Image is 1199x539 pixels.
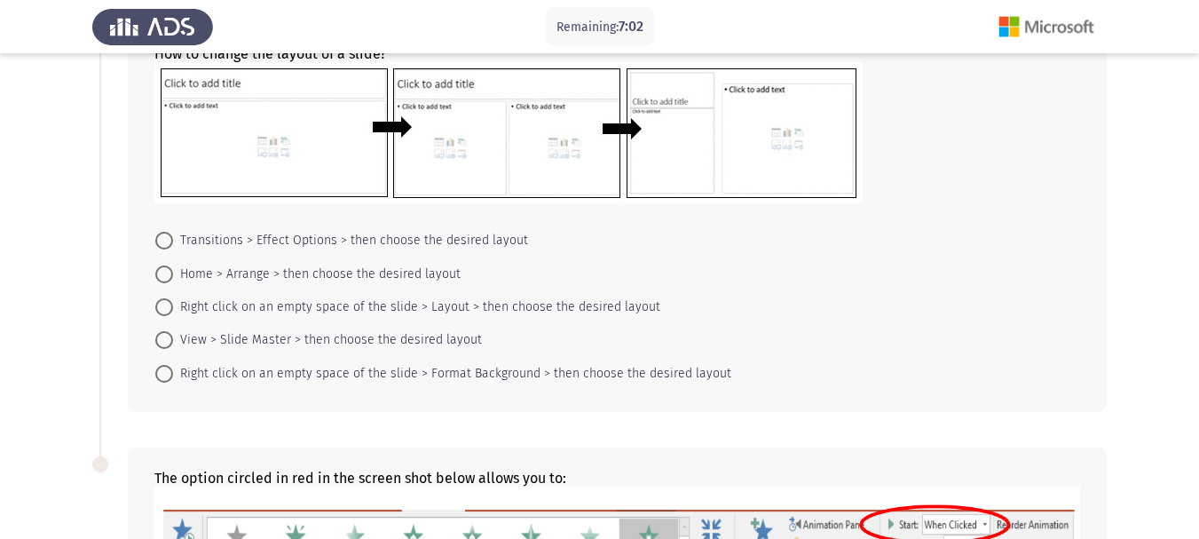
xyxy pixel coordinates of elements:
[619,18,643,35] span: 7:02
[986,2,1107,52] img: Assessment logo of Microsoft (Word, Excel, PPT)
[173,363,731,384] span: Right click on an empty space of the slide > Format Background > then choose the desired layout
[173,297,660,318] span: Right click on an empty space of the slide > Layout > then choose the desired layout
[92,2,213,52] img: Assess Talent Management logo
[154,45,1080,207] div: How to change the layout of a slide?
[173,264,461,285] span: Home > Arrange > then choose the desired layout
[173,329,482,351] span: View > Slide Master > then choose the desired layout
[173,230,528,251] span: Transitions > Effect Options > then choose the desired layout
[556,16,643,38] p: Remaining:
